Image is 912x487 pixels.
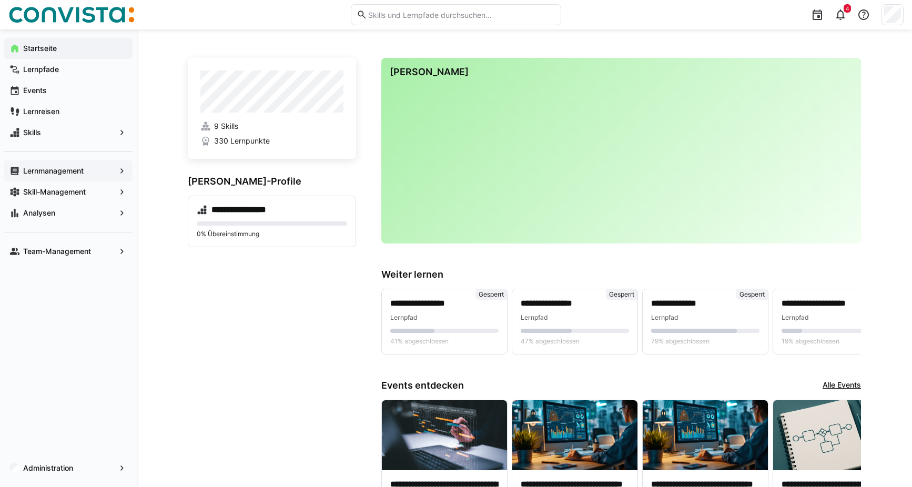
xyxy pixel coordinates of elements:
[381,380,464,391] h3: Events entdecken
[367,10,555,19] input: Skills und Lernpfade durchsuchen…
[651,337,710,346] span: 79% abgeschlossen
[782,337,839,346] span: 19% abgeschlossen
[609,290,634,299] span: Gesperrt
[382,400,507,471] img: image
[521,313,548,321] span: Lernpfad
[390,66,853,78] h3: [PERSON_NAME]
[214,121,238,131] span: 9 Skills
[782,313,809,321] span: Lernpfad
[521,337,580,346] span: 47% abgeschlossen
[773,400,898,471] img: image
[846,5,849,12] span: 4
[643,400,768,471] img: image
[381,269,861,280] h3: Weiter lernen
[651,313,678,321] span: Lernpfad
[214,136,270,146] span: 330 Lernpunkte
[390,337,449,346] span: 41% abgeschlossen
[390,313,418,321] span: Lernpfad
[739,290,765,299] span: Gesperrt
[188,176,356,187] h3: [PERSON_NAME]-Profile
[479,290,504,299] span: Gesperrt
[823,380,861,391] a: Alle Events
[197,230,347,238] p: 0% Übereinstimmung
[200,121,343,131] a: 9 Skills
[512,400,637,471] img: image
